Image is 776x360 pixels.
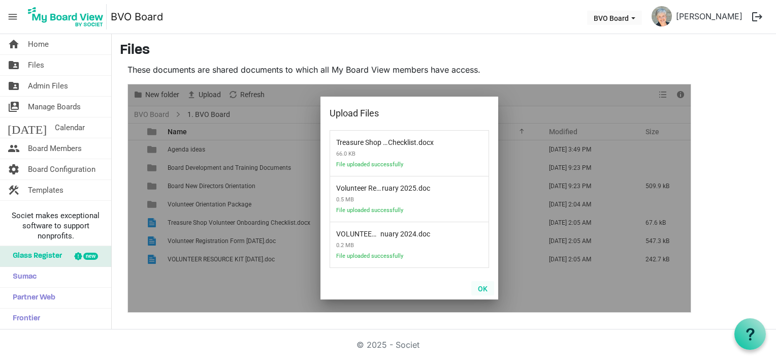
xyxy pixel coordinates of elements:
[336,253,443,265] span: File uploaded successfully
[8,34,20,54] span: home
[120,42,768,59] h3: Files
[55,117,85,138] span: Calendar
[8,180,20,200] span: construction
[8,117,47,138] span: [DATE]
[25,4,107,29] img: My Board View Logo
[8,267,37,287] span: Sumac
[8,159,20,179] span: settings
[8,309,40,329] span: Frontier
[336,161,443,174] span: File uploaded successfully
[28,34,49,54] span: Home
[336,192,443,207] span: 0.5 MB
[8,55,20,75] span: folder_shared
[28,180,63,200] span: Templates
[127,64,691,76] p: These documents are shared documents to which all My Board View members have access.
[330,106,457,121] div: Upload Files
[28,159,95,179] span: Board Configuration
[336,224,416,238] span: VOLUNTEER RESOURCE KIT January 2024.doc
[357,340,419,350] a: © 2025 - Societ
[28,138,82,159] span: Board Members
[25,4,111,29] a: My Board View Logo
[8,97,20,117] span: switch_account
[8,138,20,159] span: people
[8,288,55,308] span: Partner Web
[83,253,98,260] div: new
[747,6,768,27] button: logout
[5,211,107,241] span: Societ makes exceptional software to support nonprofits.
[3,7,22,26] span: menu
[672,6,747,26] a: [PERSON_NAME]
[587,11,642,25] button: BVO Board dropdownbutton
[28,55,44,75] span: Files
[336,146,443,161] span: 66.0 KB
[336,132,416,146] span: Treasure Shop Volunteer Onboarding Checklist.docx
[28,76,68,96] span: Admin Files
[8,76,20,96] span: folder_shared
[336,238,443,253] span: 0.2 MB
[471,281,494,295] button: OK
[336,207,443,220] span: File uploaded successfully
[28,97,81,117] span: Manage Boards
[652,6,672,26] img: PyyS3O9hLMNWy5sfr9llzGd1zSo7ugH3aP_66mAqqOBuUsvSKLf-rP3SwHHrcKyCj7ldBY4ygcQ7lV8oQjcMMA_thumb.png
[111,7,163,27] a: BVO Board
[336,178,416,192] span: Volunteer Registration Form February 2025.doc
[8,246,62,266] span: Glass Register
